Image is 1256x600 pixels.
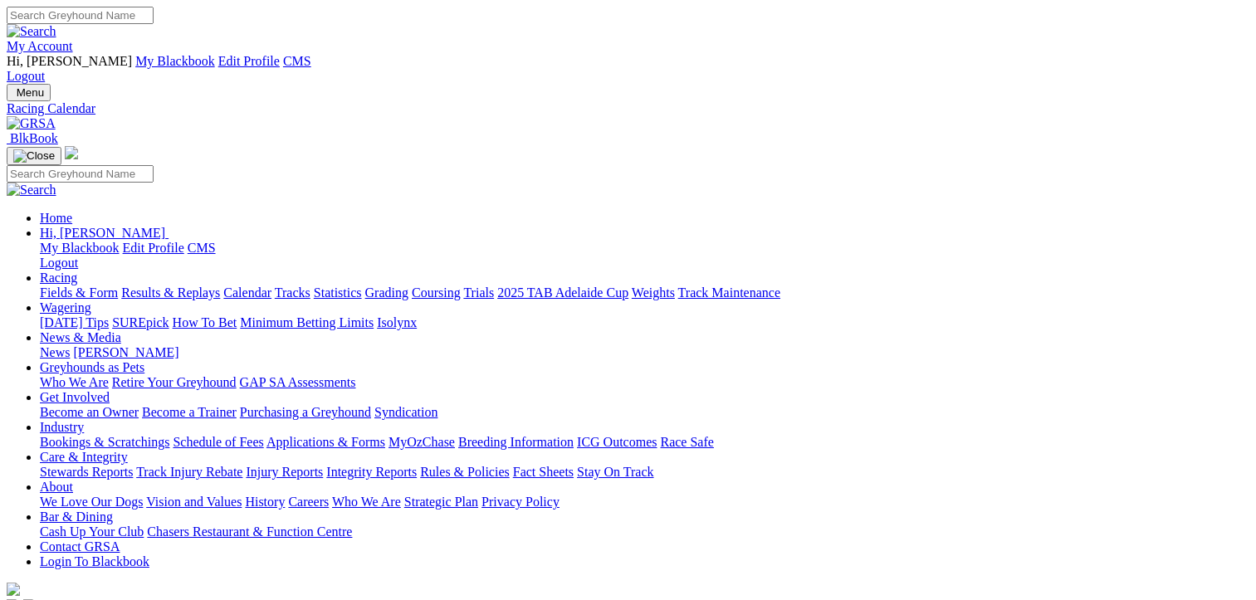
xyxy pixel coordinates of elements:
[332,495,401,509] a: Who We Are
[246,465,323,479] a: Injury Reports
[389,435,455,449] a: MyOzChase
[173,315,237,329] a: How To Bet
[40,435,1249,450] div: Industry
[365,285,408,300] a: Grading
[135,54,215,68] a: My Blackbook
[40,315,1249,330] div: Wagering
[374,405,437,419] a: Syndication
[136,465,242,479] a: Track Injury Rebate
[7,54,1249,84] div: My Account
[112,315,169,329] a: SUREpick
[7,24,56,39] img: Search
[40,226,165,240] span: Hi, [PERSON_NAME]
[40,465,133,479] a: Stewards Reports
[40,539,120,554] a: Contact GRSA
[218,54,280,68] a: Edit Profile
[7,54,132,68] span: Hi, [PERSON_NAME]
[65,146,78,159] img: logo-grsa-white.png
[40,315,109,329] a: [DATE] Tips
[40,256,78,270] a: Logout
[40,285,118,300] a: Fields & Form
[412,285,461,300] a: Coursing
[463,285,494,300] a: Trials
[112,375,237,389] a: Retire Your Greyhound
[7,131,58,145] a: BlkBook
[266,435,385,449] a: Applications & Forms
[40,211,72,225] a: Home
[7,84,51,101] button: Toggle navigation
[40,495,1249,510] div: About
[240,375,356,389] a: GAP SA Assessments
[73,345,178,359] a: [PERSON_NAME]
[173,435,263,449] a: Schedule of Fees
[513,465,574,479] a: Fact Sheets
[326,465,417,479] a: Integrity Reports
[13,149,55,163] img: Close
[283,54,311,68] a: CMS
[147,524,352,539] a: Chasers Restaurant & Function Centre
[40,405,1249,420] div: Get Involved
[40,345,70,359] a: News
[7,101,1249,116] a: Racing Calendar
[40,524,144,539] a: Cash Up Your Club
[40,390,110,404] a: Get Involved
[17,86,44,99] span: Menu
[40,345,1249,360] div: News & Media
[123,241,184,255] a: Edit Profile
[40,330,121,344] a: News & Media
[40,435,169,449] a: Bookings & Scratchings
[288,495,329,509] a: Careers
[420,465,510,479] a: Rules & Policies
[146,495,242,509] a: Vision and Values
[377,315,417,329] a: Isolynx
[40,271,77,285] a: Racing
[40,285,1249,300] div: Racing
[240,315,374,329] a: Minimum Betting Limits
[40,480,73,494] a: About
[404,495,478,509] a: Strategic Plan
[7,165,154,183] input: Search
[40,510,113,524] a: Bar & Dining
[632,285,675,300] a: Weights
[40,375,1249,390] div: Greyhounds as Pets
[458,435,574,449] a: Breeding Information
[7,583,20,596] img: logo-grsa-white.png
[7,69,45,83] a: Logout
[245,495,285,509] a: History
[577,435,657,449] a: ICG Outcomes
[142,405,237,419] a: Become a Trainer
[40,226,169,240] a: Hi, [PERSON_NAME]
[40,450,128,464] a: Care & Integrity
[40,554,149,568] a: Login To Blackbook
[7,39,73,53] a: My Account
[7,116,56,131] img: GRSA
[481,495,560,509] a: Privacy Policy
[678,285,780,300] a: Track Maintenance
[40,420,84,434] a: Industry
[40,241,120,255] a: My Blackbook
[7,7,154,24] input: Search
[121,285,220,300] a: Results & Replays
[577,465,653,479] a: Stay On Track
[275,285,310,300] a: Tracks
[40,241,1249,271] div: Hi, [PERSON_NAME]
[40,405,139,419] a: Become an Owner
[7,147,61,165] button: Toggle navigation
[40,300,91,315] a: Wagering
[40,524,1249,539] div: Bar & Dining
[40,375,109,389] a: Who We Are
[240,405,371,419] a: Purchasing a Greyhound
[314,285,362,300] a: Statistics
[497,285,628,300] a: 2025 TAB Adelaide Cup
[223,285,271,300] a: Calendar
[188,241,216,255] a: CMS
[7,183,56,198] img: Search
[40,465,1249,480] div: Care & Integrity
[660,435,713,449] a: Race Safe
[10,131,58,145] span: BlkBook
[40,360,144,374] a: Greyhounds as Pets
[40,495,143,509] a: We Love Our Dogs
